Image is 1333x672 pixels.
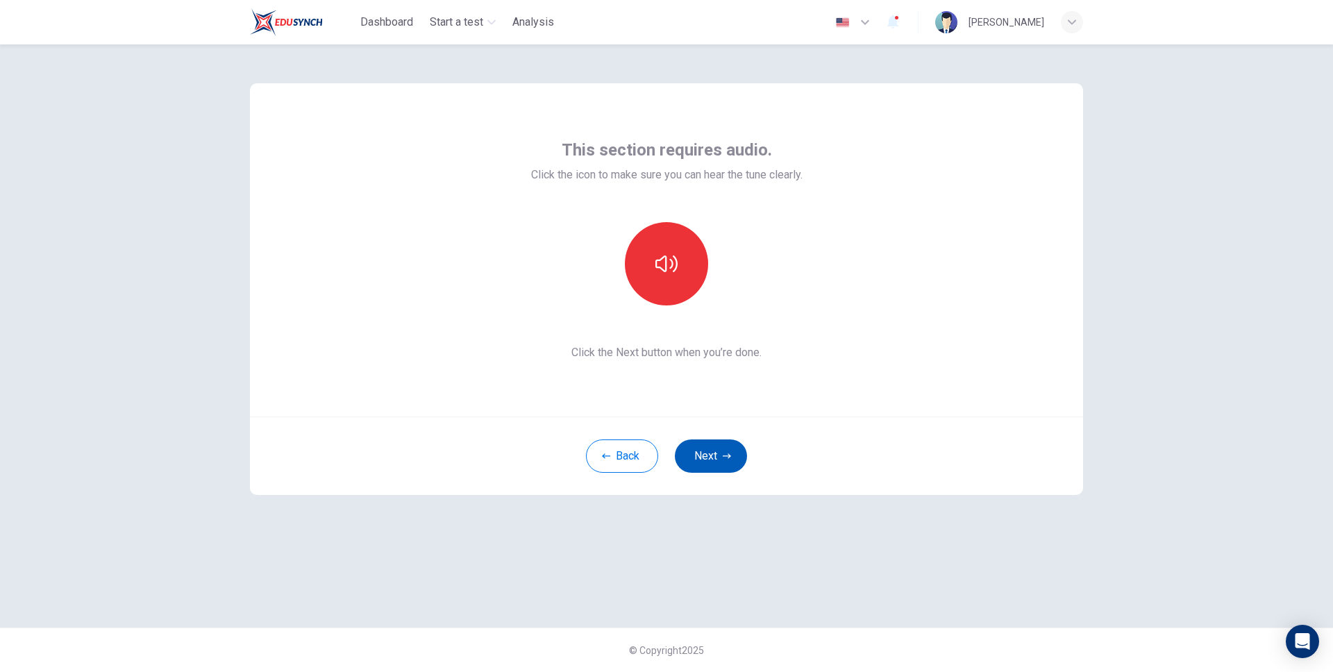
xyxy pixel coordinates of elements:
[675,439,747,473] button: Next
[507,10,560,35] button: Analysis
[250,8,323,36] img: EduSynch logo
[1286,625,1319,658] div: Open Intercom Messenger
[969,14,1044,31] div: [PERSON_NAME]
[250,8,355,36] a: EduSynch logo
[355,10,419,35] button: Dashboard
[430,14,483,31] span: Start a test
[424,10,501,35] button: Start a test
[562,139,772,161] span: This section requires audio.
[834,17,851,28] img: en
[935,11,957,33] img: Profile picture
[531,344,803,361] span: Click the Next button when you’re done.
[586,439,658,473] button: Back
[512,14,554,31] span: Analysis
[531,167,803,183] span: Click the icon to make sure you can hear the tune clearly.
[360,14,413,31] span: Dashboard
[629,645,704,656] span: © Copyright 2025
